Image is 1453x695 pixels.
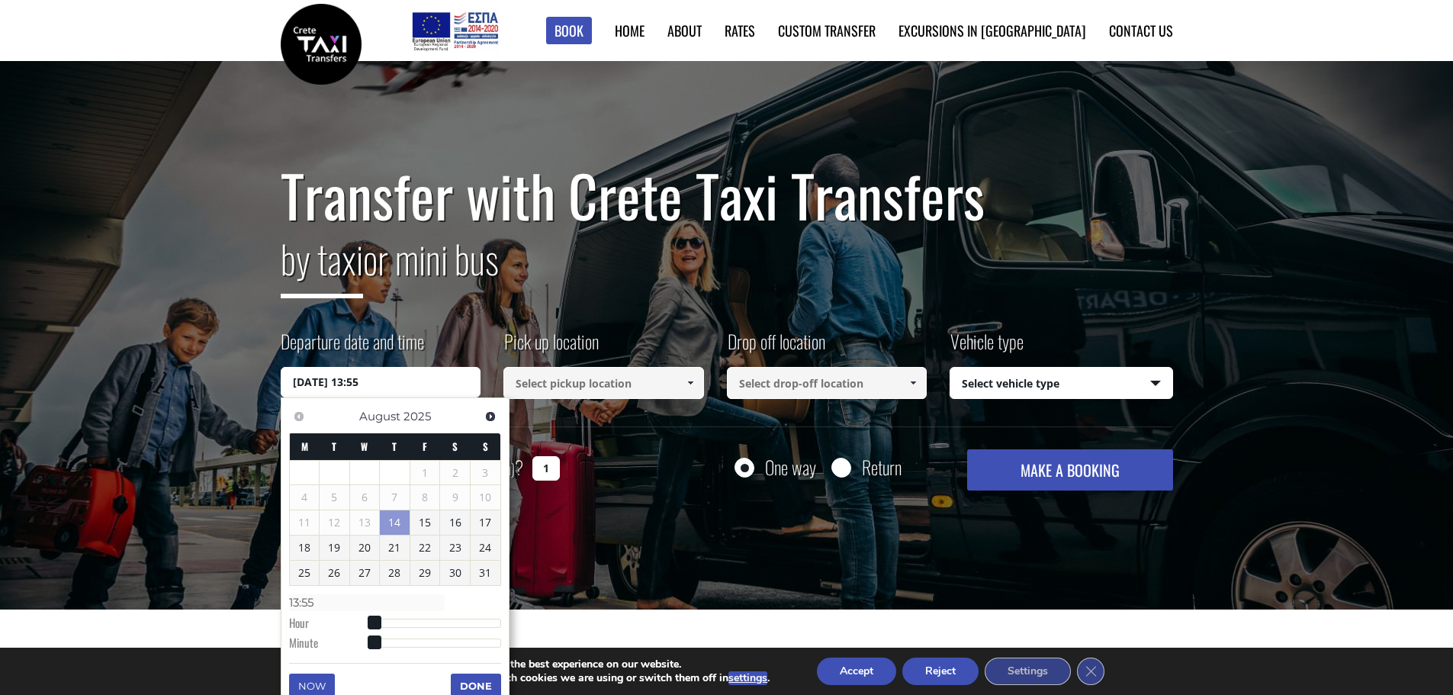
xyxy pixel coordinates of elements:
a: 23 [440,536,470,560]
a: Show All Items [677,367,702,399]
a: 25 [290,561,320,585]
span: Select vehicle type [950,368,1172,400]
a: Home [615,21,645,40]
span: 1 [410,461,440,485]
button: Accept [817,658,896,685]
span: 8 [410,485,440,510]
label: Departure date and time [281,328,424,367]
a: 16 [440,510,470,535]
a: Book [546,17,592,45]
span: 12 [320,510,349,535]
dt: Hour [289,615,374,635]
span: by taxi [281,230,363,298]
label: Pick up location [503,328,599,367]
button: settings [728,671,767,685]
a: 29 [410,561,440,585]
span: Tuesday [332,439,336,454]
a: 14 [380,510,410,535]
span: Monday [301,439,308,454]
span: Next [484,410,497,423]
dt: Minute [289,635,374,655]
span: 5 [320,485,349,510]
a: Crete Taxi Transfers | Safe Taxi Transfer Services from to Heraklion Airport, Chania Airport, Ret... [281,34,362,50]
p: You can find out more about which cookies we are using or switch them off in . [346,671,770,685]
span: 9 [440,485,470,510]
a: Custom Transfer [778,21,876,40]
a: Previous [289,406,310,426]
img: e-bannersEUERDF180X90.jpg [410,8,500,53]
a: 15 [410,510,440,535]
a: 19 [320,536,349,560]
a: 27 [350,561,380,585]
a: Rates [725,21,755,40]
h1: Transfer with Crete Taxi Transfers [281,163,1173,227]
label: Return [862,458,902,477]
span: 3 [471,461,500,485]
span: 7 [380,485,410,510]
a: 24 [471,536,500,560]
span: 13 [350,510,380,535]
a: Next [481,406,501,426]
label: How many passengers ? [281,449,523,487]
span: 6 [350,485,380,510]
a: Show All Items [901,367,926,399]
span: 10 [471,485,500,510]
label: Vehicle type [950,328,1024,367]
a: 20 [350,536,380,560]
span: Previous [293,410,305,423]
label: One way [765,458,816,477]
img: Crete Taxi Transfers | Safe Taxi Transfer Services from to Heraklion Airport, Chania Airport, Ret... [281,4,362,85]
span: 11 [290,510,320,535]
input: Select drop-off location [727,367,927,399]
span: August [359,409,400,423]
span: 2025 [403,409,431,423]
label: Drop off location [727,328,825,367]
h2: or mini bus [281,227,1173,310]
a: 18 [290,536,320,560]
a: 30 [440,561,470,585]
span: Wednesday [361,439,368,454]
a: Excursions in [GEOGRAPHIC_DATA] [898,21,1086,40]
span: Thursday [392,439,397,454]
a: 22 [410,536,440,560]
button: Close GDPR Cookie Banner [1077,658,1104,685]
button: MAKE A BOOKING [967,449,1172,491]
a: Contact us [1109,21,1173,40]
a: 21 [380,536,410,560]
a: 28 [380,561,410,585]
input: Select pickup location [503,367,704,399]
span: Sunday [483,439,488,454]
span: Friday [423,439,427,454]
a: 31 [471,561,500,585]
p: We are using cookies to give you the best experience on our website. [346,658,770,671]
a: About [667,21,702,40]
button: Reject [902,658,979,685]
a: 26 [320,561,349,585]
span: 2 [440,461,470,485]
span: Saturday [452,439,458,454]
button: Settings [985,658,1071,685]
span: 4 [290,485,320,510]
a: 17 [471,510,500,535]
